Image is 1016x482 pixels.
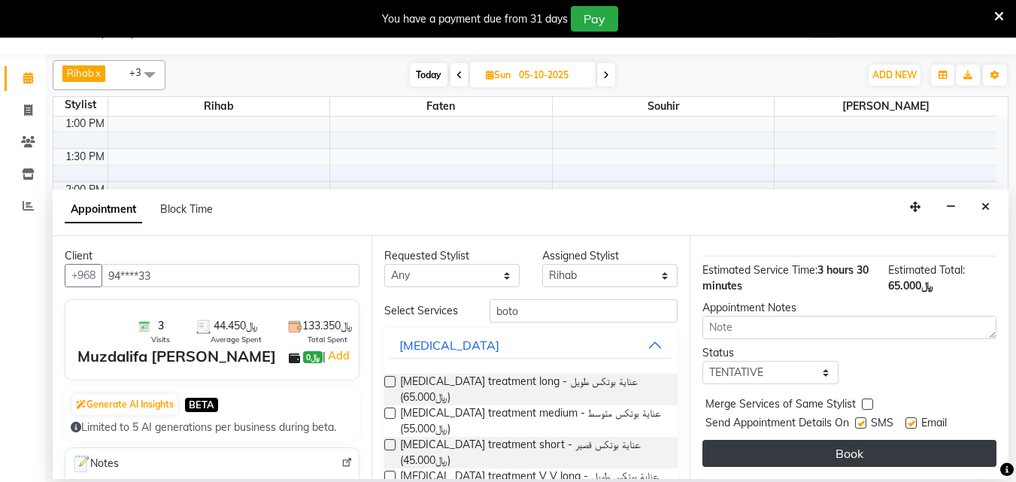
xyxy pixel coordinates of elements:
span: Notes [71,454,119,474]
span: Rihab [108,97,330,116]
span: Estimated Total: [888,263,965,277]
div: Assigned Stylist [542,248,678,264]
span: [MEDICAL_DATA] treatment medium - عناية بوتكس متوسط (﷼55.000) [400,405,666,437]
div: 1:00 PM [62,116,108,132]
span: Send Appointment Details On [705,415,849,434]
div: Requested Stylist [384,248,520,264]
span: Rihab [67,67,94,79]
span: Estimated Service Time: [702,263,817,277]
div: 2:00 PM [62,182,108,198]
span: [PERSON_NAME] [775,97,996,116]
div: Stylist [53,97,108,113]
button: Book [702,440,996,467]
a: x [94,67,101,79]
span: Sun [482,69,514,80]
button: +968 [65,264,102,287]
button: Pay [571,6,618,32]
div: [MEDICAL_DATA] [399,336,499,354]
span: Average Spent [211,334,262,345]
span: ﷼44.450 [214,318,258,334]
span: [MEDICAL_DATA] treatment short - عناية بوتكس قصير (﷼45.000) [400,437,666,468]
span: ADD NEW [872,69,917,80]
span: Faten [330,97,552,116]
span: Block Time [160,202,213,216]
input: Search by Name/Mobile/Email/Code [102,264,359,287]
button: Generate AI Insights [72,394,177,415]
span: Souhir [553,97,775,116]
span: BETA [185,398,218,412]
input: Search by service name [490,299,678,323]
span: Appointment [65,196,142,223]
span: ﷼133.350 [302,318,353,334]
button: ADD NEW [869,65,920,86]
span: +3 [129,66,153,78]
div: Status [702,345,838,361]
span: Today [410,63,447,86]
div: Limited to 5 AI generations per business during beta. [71,420,353,435]
button: Close [975,196,996,219]
input: 2025-10-05 [514,64,590,86]
div: Select Services [373,303,478,319]
span: | [323,347,352,365]
span: 3 [158,318,164,334]
span: Visits [151,334,170,345]
div: You have a payment due from 31 days [382,11,568,27]
span: SMS [871,415,893,434]
span: [MEDICAL_DATA] treatment long - عناية بوتكس طويل (﷼65.000) [400,374,666,405]
div: Appointment Notes [702,300,996,316]
span: Total Spent [308,334,347,345]
a: Add [326,347,352,365]
span: ﷼65.000 [888,279,933,293]
span: ﷼0 [303,351,323,363]
span: Merge Services of Same Stylist [705,396,856,415]
button: [MEDICAL_DATA] [390,332,672,359]
div: Muzdalifa [PERSON_NAME] [77,345,276,368]
div: 1:30 PM [62,149,108,165]
span: Email [921,415,947,434]
div: Client [65,248,359,264]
